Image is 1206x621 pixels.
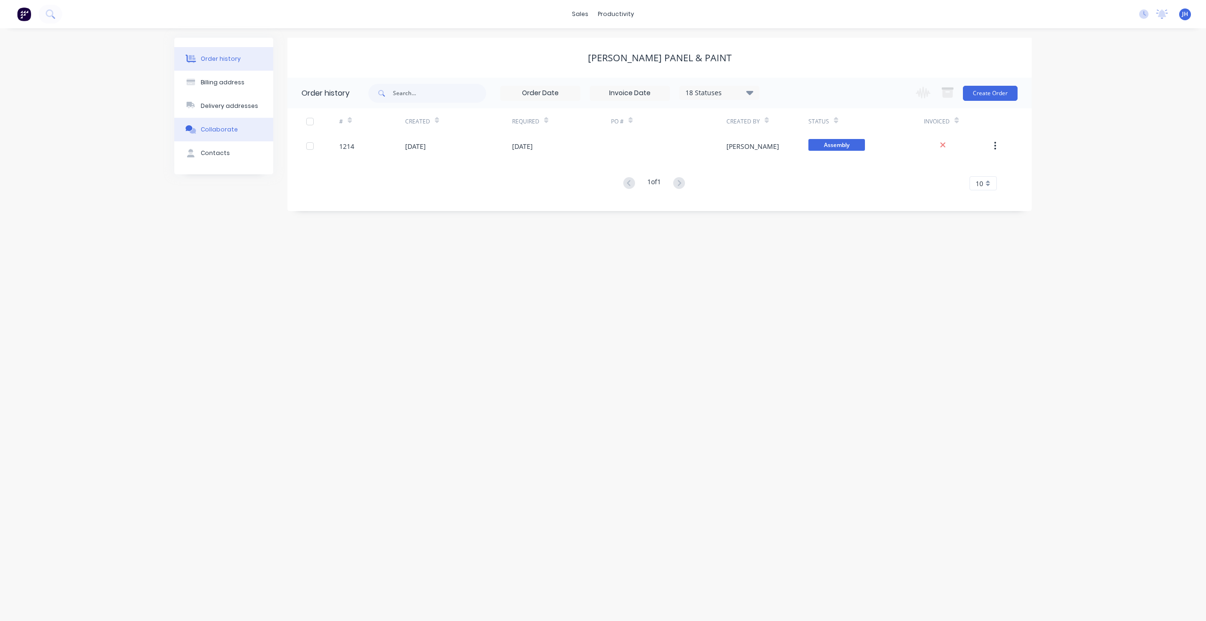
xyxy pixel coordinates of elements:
div: Invoiced [924,108,990,134]
div: [PERSON_NAME] Panel & Paint [588,52,732,64]
div: Required [512,117,539,126]
span: 10 [976,179,983,188]
button: Contacts [174,141,273,165]
div: Order history [201,55,241,63]
div: [DATE] [512,141,533,151]
input: Invoice Date [590,86,669,100]
div: sales [567,7,593,21]
div: Required [512,108,611,134]
button: Create Order [963,86,1018,101]
div: # [339,108,405,134]
div: Collaborate [201,125,238,134]
div: PO # [611,117,624,126]
div: Created By [726,108,809,134]
input: Order Date [501,86,580,100]
div: productivity [593,7,639,21]
div: Invoiced [924,117,950,126]
button: Delivery addresses [174,94,273,118]
div: [DATE] [405,141,426,151]
input: Search... [393,84,486,103]
button: Order history [174,47,273,71]
span: JH [1182,10,1188,18]
div: Status [808,108,924,134]
div: Created [405,108,512,134]
div: 1 of 1 [647,177,661,190]
div: 1214 [339,141,354,151]
button: Collaborate [174,118,273,141]
div: Order history [301,88,350,99]
div: Created By [726,117,760,126]
div: Status [808,117,829,126]
div: # [339,117,343,126]
div: PO # [611,108,726,134]
div: [PERSON_NAME] [726,141,779,151]
img: Factory [17,7,31,21]
div: Contacts [201,149,230,157]
button: Billing address [174,71,273,94]
div: Created [405,117,430,126]
div: 18 Statuses [680,88,759,98]
span: Assembly [808,139,865,151]
div: Billing address [201,78,244,87]
div: Delivery addresses [201,102,258,110]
